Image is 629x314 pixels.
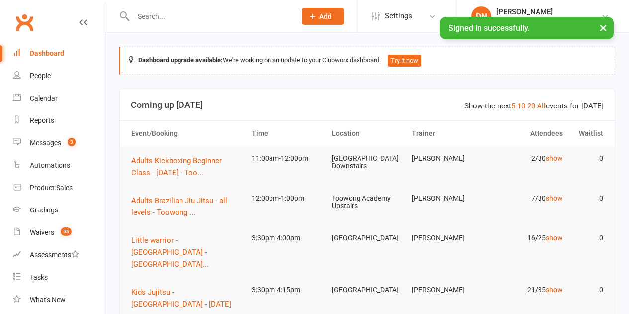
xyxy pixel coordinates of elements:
a: Assessments [13,244,105,266]
span: 55 [61,227,72,236]
div: Automations [30,161,70,169]
div: Tasks [30,273,48,281]
div: People [30,72,51,80]
td: [PERSON_NAME] [407,187,487,210]
a: Clubworx [12,10,37,35]
div: Assessments [30,251,79,259]
td: 21/35 [487,278,567,302]
a: Automations [13,154,105,177]
td: 7/30 [487,187,567,210]
strong: Dashboard upgrade available: [138,56,223,64]
th: Waitlist [567,121,608,146]
td: [GEOGRAPHIC_DATA] Downstairs [327,147,407,178]
td: 3:30pm-4:15pm [247,278,327,302]
td: [GEOGRAPHIC_DATA] [327,278,407,302]
div: Waivers [30,228,54,236]
a: 20 [527,102,535,110]
span: Adults Kickboxing Beginner Class - [DATE] - Too... [131,156,222,177]
div: Messages [30,139,61,147]
th: Time [247,121,327,146]
th: Event/Booking [127,121,247,146]
a: show [546,234,563,242]
button: Adults Brazilian Jiu Jitsu - all levels - Toowong ... [131,195,243,218]
span: Settings [385,5,412,27]
a: show [546,194,563,202]
a: People [13,65,105,87]
td: [PERSON_NAME] [407,278,487,302]
th: Location [327,121,407,146]
a: Gradings [13,199,105,221]
span: 3 [68,138,76,146]
div: We're working on an update to your Clubworx dashboard. [119,47,615,75]
span: Little warrior - [GEOGRAPHIC_DATA] - [GEOGRAPHIC_DATA]... [131,236,209,269]
td: 3:30pm-4:00pm [247,226,327,250]
td: [GEOGRAPHIC_DATA] [327,226,407,250]
div: Product Sales [30,184,73,192]
a: Calendar [13,87,105,109]
th: Attendees [487,121,567,146]
td: [PERSON_NAME] [407,147,487,170]
a: 5 [511,102,515,110]
div: What's New [30,296,66,304]
td: 0 [567,147,608,170]
td: [PERSON_NAME] [407,226,487,250]
div: Calendar [30,94,58,102]
td: 0 [567,278,608,302]
h3: Coming up [DATE] [131,100,604,110]
div: Reports [30,116,54,124]
a: Tasks [13,266,105,289]
button: Little warrior - [GEOGRAPHIC_DATA] - [GEOGRAPHIC_DATA]... [131,234,243,270]
th: Trainer [407,121,487,146]
td: 11:00am-12:00pm [247,147,327,170]
div: Dashboard [30,49,64,57]
div: Gradings [30,206,58,214]
a: show [546,286,563,294]
button: Adults Kickboxing Beginner Class - [DATE] - Too... [131,155,243,179]
button: Add [302,8,344,25]
button: × [594,17,612,38]
td: 0 [567,226,608,250]
div: [PERSON_NAME] [496,7,601,16]
a: Product Sales [13,177,105,199]
div: DN [471,6,491,26]
a: 10 [517,102,525,110]
span: Signed in successfully. [449,23,530,33]
a: What's New [13,289,105,311]
a: Reports [13,109,105,132]
span: Kids Jujitsu - [GEOGRAPHIC_DATA] - [DATE] [131,288,231,309]
td: 12:00pm-1:00pm [247,187,327,210]
td: 16/25 [487,226,567,250]
a: All [537,102,546,110]
div: Show the next events for [DATE] [464,100,604,112]
span: Add [319,12,332,20]
div: Martial Arts [GEOGRAPHIC_DATA] [496,16,601,25]
td: Toowong Academy Upstairs [327,187,407,218]
a: Dashboard [13,42,105,65]
input: Search... [130,9,289,23]
button: Try it now [388,55,421,67]
button: Kids Jujitsu - [GEOGRAPHIC_DATA] - [DATE] [131,286,243,310]
td: 0 [567,187,608,210]
a: show [546,154,563,162]
a: Messages 3 [13,132,105,154]
td: 2/30 [487,147,567,170]
span: Adults Brazilian Jiu Jitsu - all levels - Toowong ... [131,196,227,217]
a: Waivers 55 [13,221,105,244]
